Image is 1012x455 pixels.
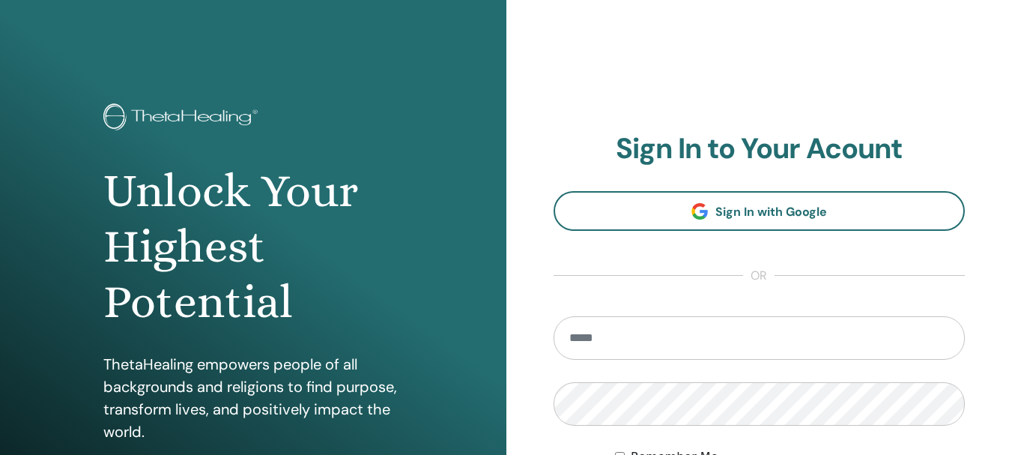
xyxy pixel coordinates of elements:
a: Sign In with Google [554,191,966,231]
span: Sign In with Google [715,204,827,220]
span: or [743,267,775,285]
h1: Unlock Your Highest Potential [103,163,403,331]
p: ThetaHealing empowers people of all backgrounds and religions to find purpose, transform lives, a... [103,353,403,443]
h2: Sign In to Your Acount [554,132,966,166]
